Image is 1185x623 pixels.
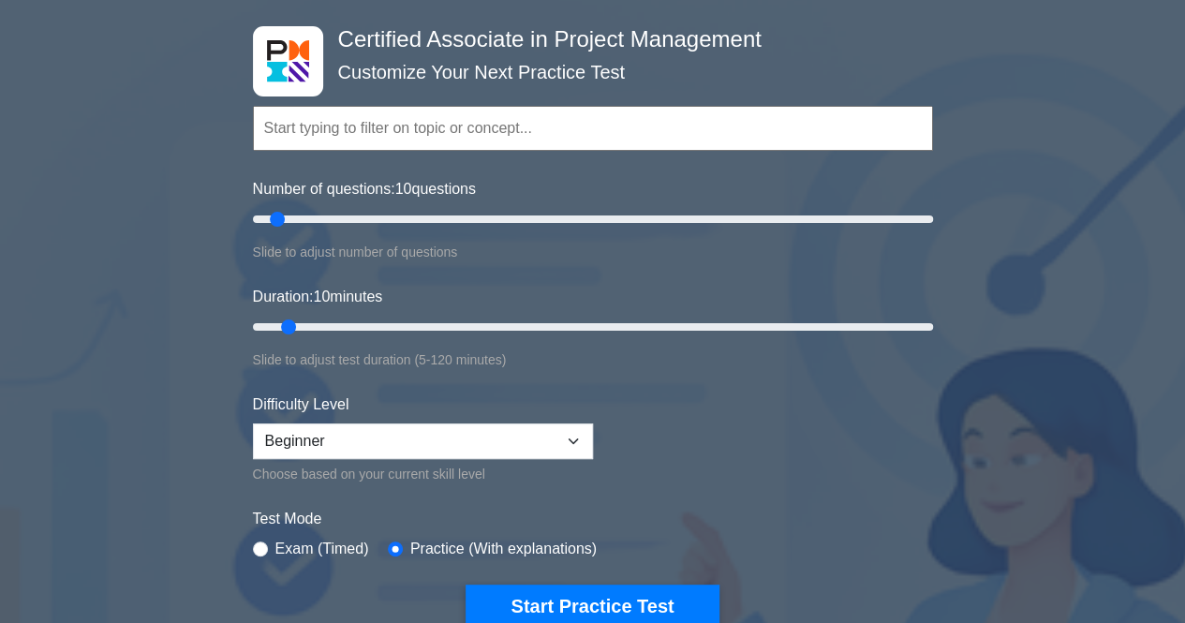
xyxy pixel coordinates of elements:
[253,349,933,371] div: Slide to adjust test duration (5-120 minutes)
[253,393,349,416] label: Difficulty Level
[410,538,597,560] label: Practice (With explanations)
[253,286,383,308] label: Duration: minutes
[313,289,330,304] span: 10
[275,538,369,560] label: Exam (Timed)
[253,463,593,485] div: Choose based on your current skill level
[395,181,412,197] span: 10
[253,178,476,200] label: Number of questions: questions
[253,241,933,263] div: Slide to adjust number of questions
[253,508,933,530] label: Test Mode
[253,106,933,151] input: Start typing to filter on topic or concept...
[331,26,841,53] h4: Certified Associate in Project Management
